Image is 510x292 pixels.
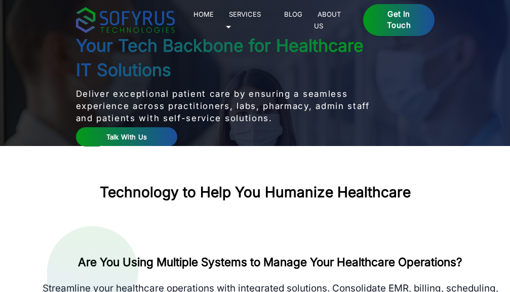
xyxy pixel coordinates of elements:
[100,184,411,201] h2: Technology to Help You Humanize Healthcare
[281,8,306,20] a: Blog
[363,4,434,36] a: Get in Touch
[76,7,175,33] img: sofyrus
[225,8,261,31] a: Services 🞃
[314,8,341,31] a: About Us
[190,8,218,20] a: Home
[38,254,502,270] h2: Are You Using Multiple Systems to Manage Your Healthcare Operations?
[76,127,178,147] a: Talk With Us
[76,88,375,124] p: Deliver exceptional patient care by ensuring a seamless experience across practitioners, labs, ph...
